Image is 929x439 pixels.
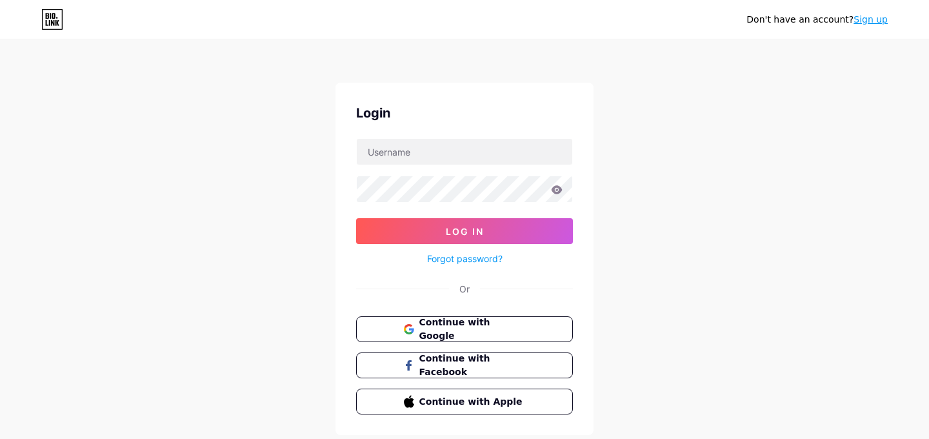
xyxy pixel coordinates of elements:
[357,139,572,165] input: Username
[419,316,526,343] span: Continue with Google
[446,226,484,237] span: Log In
[746,13,888,26] div: Don't have an account?
[419,352,526,379] span: Continue with Facebook
[356,389,573,414] button: Continue with Apple
[356,352,573,378] button: Continue with Facebook
[459,282,470,296] div: Or
[356,218,573,244] button: Log In
[356,103,573,123] div: Login
[427,252,503,265] a: Forgot password?
[419,395,526,409] span: Continue with Apple
[854,14,888,25] a: Sign up
[356,316,573,342] button: Continue with Google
